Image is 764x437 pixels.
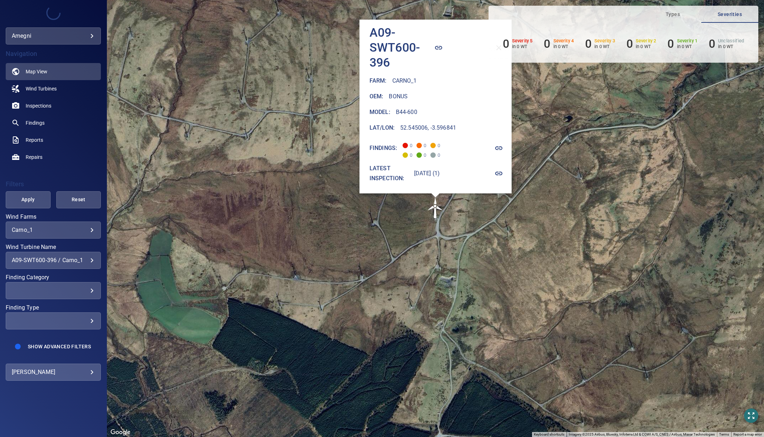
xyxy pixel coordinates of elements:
[626,37,633,51] h6: 0
[370,143,397,153] h6: Findings:
[403,152,408,158] span: Severity 2
[6,27,101,45] div: amegni
[512,44,533,49] p: in 0 WT
[392,76,417,86] h6: Carno_1
[370,123,394,133] h6: Lat/Lon :
[370,76,387,86] h6: Farm :
[667,37,697,51] li: Severity 1
[6,181,101,188] h4: Filters
[400,123,456,133] h6: 52.545006, -3.596841
[26,68,47,75] span: Map View
[6,97,101,114] a: inspections noActive
[677,44,698,49] p: in 0 WT
[534,432,564,437] button: Keyboard shortcuts
[6,312,101,329] div: Finding Type
[719,432,729,436] a: Terms
[6,50,101,57] h4: Navigation
[594,38,615,43] h6: Severity 3
[109,428,132,437] a: Open this area in Google Maps (opens a new window)
[15,195,42,204] span: Apply
[430,139,442,148] span: 0
[12,366,95,378] div: [PERSON_NAME]
[544,37,574,51] li: Severity 4
[503,37,509,51] h6: 0
[626,37,656,51] li: Severity 2
[26,85,57,92] span: Wind Turbines
[6,244,101,250] label: Wind Turbine Name
[677,38,698,43] h6: Severity 1
[396,107,417,117] h6: B44-600
[26,119,45,126] span: Findings
[109,428,132,437] img: Google
[370,92,383,102] h6: Oem :
[553,38,574,43] h6: Severity 4
[6,131,101,149] a: reports noActive
[585,37,592,51] h6: 0
[636,38,656,43] h6: Severity 2
[430,148,442,158] span: 0
[709,37,744,51] li: Severity Unclassified
[6,80,101,97] a: windturbines noActive
[553,44,574,49] p: in 0 WT
[6,149,101,166] a: repairs noActive
[512,38,533,43] h6: Severity 5
[12,227,95,233] div: Carno_1
[649,10,697,19] span: Types
[6,63,101,80] a: map active
[414,168,440,178] h6: [DATE] (1)
[6,305,101,311] label: Finding Type
[6,275,101,280] label: Finding Category
[544,37,550,51] h6: 0
[403,148,414,158] span: 0
[667,37,674,51] h6: 0
[585,37,615,51] li: Severity 3
[718,38,744,43] h6: Unclassified
[503,37,533,51] li: Severity 5
[6,282,101,299] div: Finding Category
[417,152,422,158] span: Severity 1
[425,197,446,219] gmp-advanced-marker: A09-SWT600-396
[65,195,92,204] span: Reset
[12,30,95,42] div: amegni
[26,154,42,161] span: Repairs
[26,136,43,144] span: Reports
[709,37,715,51] h6: 0
[24,341,95,352] button: Show Advanced Filters
[569,432,715,436] span: Imagery ©2025 Airbus, Bluesky, Infoterra Ltd & COWI A/S, CNES / Airbus, Maxar Technologies
[6,114,101,131] a: findings noActive
[6,252,101,269] div: Wind Turbine Name
[370,163,408,183] h6: Latest inspection:
[430,143,436,148] span: Severity 3
[26,102,51,109] span: Inspections
[417,139,428,148] span: 0
[430,152,436,158] span: Severity Unclassified
[636,44,656,49] p: in 0 WT
[718,44,744,49] p: in 0 WT
[6,222,101,239] div: Wind Farms
[6,191,51,208] button: Apply
[403,139,414,148] span: 0
[403,143,408,148] span: Severity 5
[6,214,101,220] label: Wind Farms
[12,257,95,264] div: A09-SWT600-396 / Carno_1
[417,148,428,158] span: 0
[56,191,101,208] button: Reset
[28,344,91,349] span: Show Advanced Filters
[706,10,754,19] span: Severities
[370,107,390,117] h6: Model :
[594,44,615,49] p: in 0 WT
[425,197,446,219] img: windFarmIcon.svg
[417,143,422,148] span: Severity 4
[389,92,408,102] h6: Bonus
[370,25,424,70] h4: A09-SWT600-396
[733,432,762,436] a: Report a map error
